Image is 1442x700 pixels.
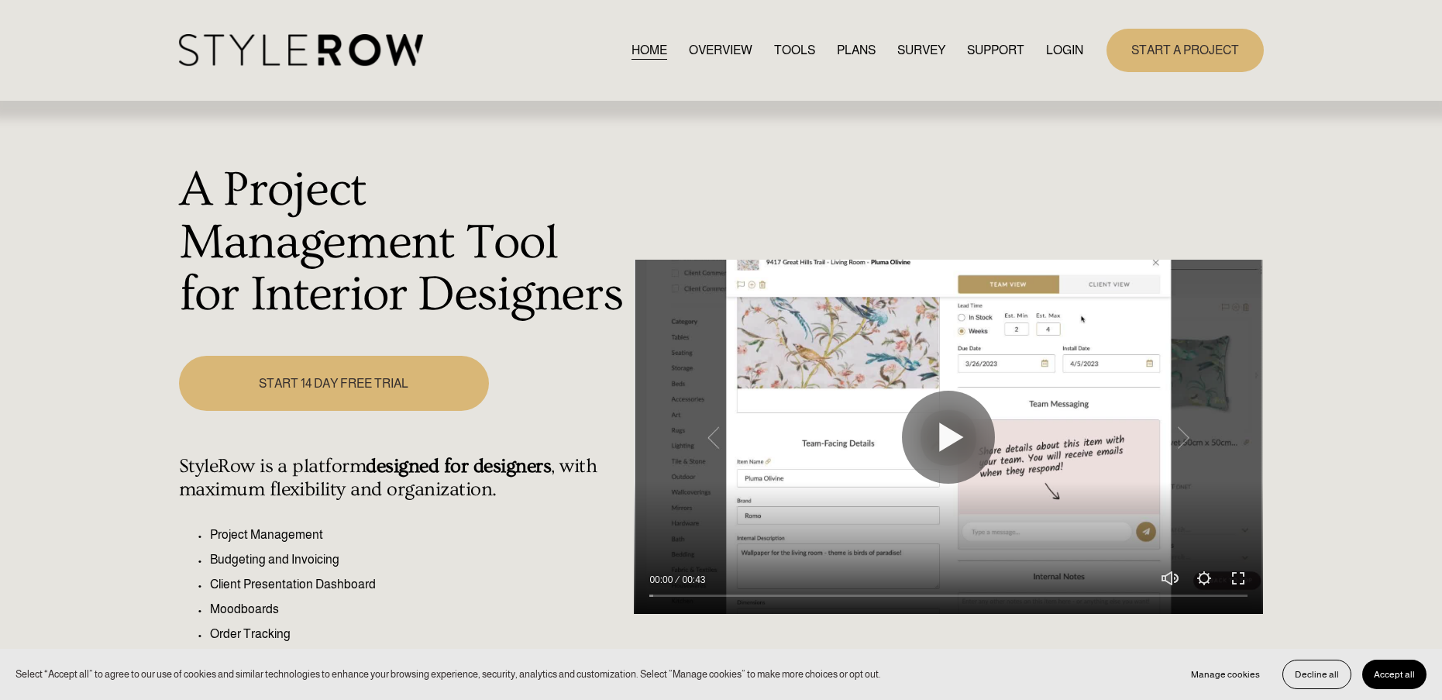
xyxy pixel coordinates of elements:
a: TOOLS [774,40,815,60]
a: START A PROJECT [1106,29,1264,71]
h4: StyleRow is a platform , with maximum flexibility and organization. [179,455,626,502]
button: Play [902,391,995,484]
a: HOME [632,40,667,60]
p: Budgeting and Invoicing [210,550,626,569]
div: Current time [649,572,676,588]
p: Project Management [210,526,626,544]
p: Client Presentation Dashboard [210,575,626,594]
a: LOGIN [1046,40,1083,60]
input: Seek [649,590,1248,601]
button: Decline all [1282,660,1351,689]
a: SURVEY [897,40,945,60]
h1: A Project Management Tool for Interior Designers [179,164,626,322]
button: Manage cookies [1179,660,1272,689]
span: Decline all [1295,669,1339,680]
a: OVERVIEW [689,40,752,60]
strong: designed for designers [366,455,551,478]
span: SUPPORT [967,41,1024,60]
p: Order Tracking [210,625,626,643]
button: Accept all [1362,660,1427,689]
div: Duration [676,572,709,588]
a: START 14 DAY FREE TRIAL [179,356,489,411]
img: StyleRow [179,34,423,66]
span: Accept all [1374,669,1415,680]
a: PLANS [837,40,876,60]
p: Moodboards [210,600,626,619]
p: Select “Accept all” to agree to our use of cookies and similar technologies to enhance your brows... [15,667,881,681]
span: Manage cookies [1191,669,1260,680]
a: folder dropdown [967,40,1024,60]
